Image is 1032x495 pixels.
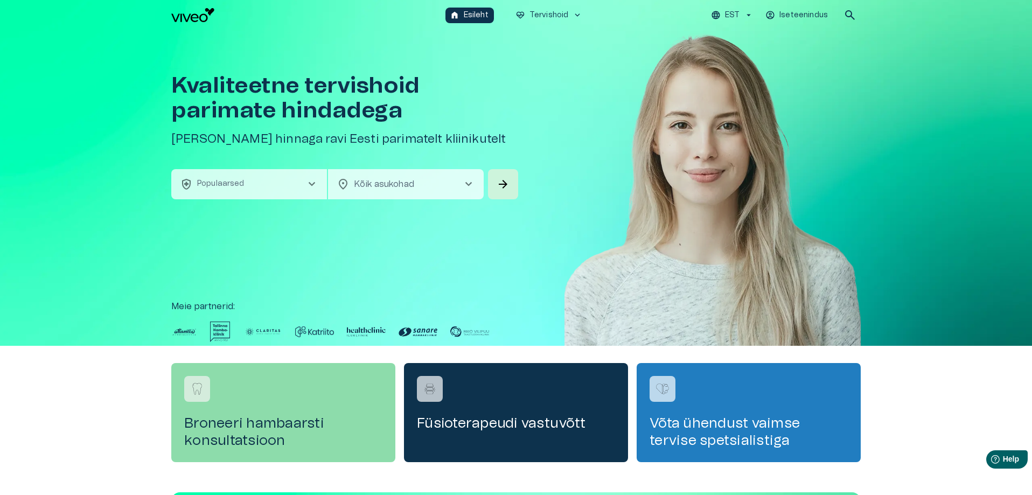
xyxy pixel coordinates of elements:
p: Kõik asukohad [354,178,445,191]
img: Partner logo [210,322,231,342]
button: open search modal [839,4,861,26]
span: health_and_safety [180,178,193,191]
button: EST [709,8,755,23]
img: Võta ühendust vaimse tervise spetsialistiga logo [654,381,671,397]
img: Partner logo [450,322,489,342]
button: health_and_safetyPopulaarsedchevron_right [171,169,327,199]
p: EST [725,10,740,21]
p: Esileht [464,10,489,21]
h5: [PERSON_NAME] hinnaga ravi Eesti parimatelt kliinikutelt [171,131,520,147]
span: search [843,9,856,22]
button: ecg_heartTervishoidkeyboard_arrow_down [511,8,587,23]
h1: Kvaliteetne tervishoid parimate hindadega [171,73,520,123]
img: Viveo logo [171,8,214,22]
img: Füsioterapeudi vastuvõtt logo [422,381,438,397]
a: Navigate to service booking [171,363,395,462]
img: Broneeri hambaarsti konsultatsioon logo [189,381,205,397]
span: keyboard_arrow_down [573,10,582,20]
button: Search [488,169,518,199]
h4: Võta ühendust vaimse tervise spetsialistiga [650,415,848,449]
button: Iseteenindus [764,8,831,23]
img: Partner logo [171,322,197,342]
h4: Broneeri hambaarsti konsultatsioon [184,415,382,449]
span: ecg_heart [515,10,525,20]
span: home [450,10,459,20]
img: Partner logo [347,322,386,342]
p: Tervishoid [529,10,569,21]
button: homeEsileht [445,8,494,23]
p: Meie partnerid : [171,300,861,313]
span: chevron_right [462,178,475,191]
a: Navigate to service booking [404,363,628,462]
span: arrow_forward [497,178,510,191]
p: Populaarsed [197,178,245,190]
img: Partner logo [243,322,282,342]
span: location_on [337,178,350,191]
h4: Füsioterapeudi vastuvõtt [417,415,615,432]
iframe: Help widget launcher [948,446,1032,476]
p: Iseteenindus [779,10,828,21]
a: Navigate to service booking [637,363,861,462]
img: Woman smiling [564,30,861,378]
img: Partner logo [399,322,437,342]
img: Partner logo [295,322,334,342]
span: chevron_right [305,178,318,191]
a: Navigate to homepage [171,8,441,22]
